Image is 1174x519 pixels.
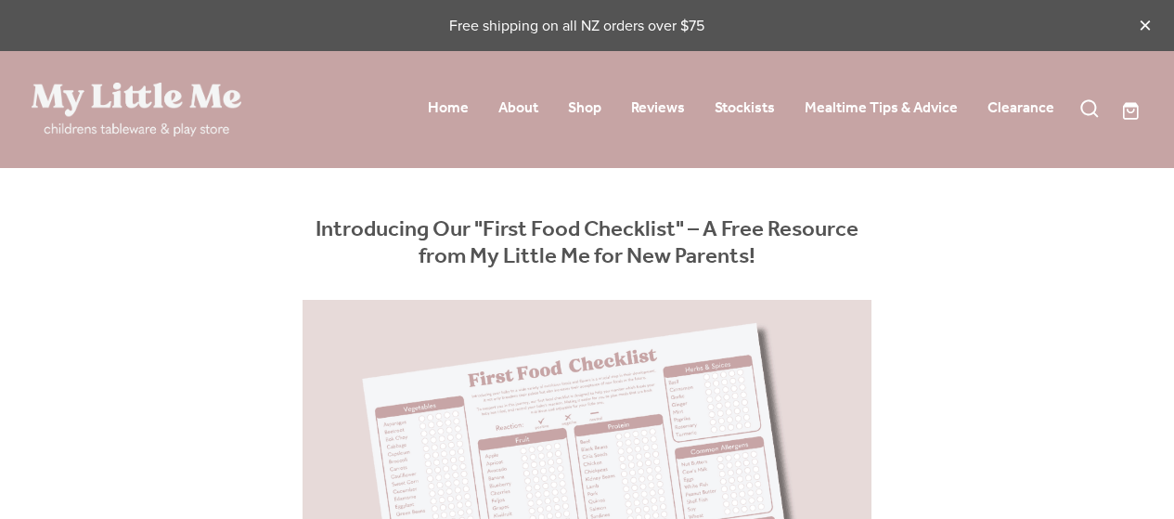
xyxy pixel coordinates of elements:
a: Reviews [631,94,685,123]
a: Mealtime Tips & Advice [805,94,958,123]
p: Free shipping on all NZ orders over $75 [32,15,1121,35]
h3: Introducing Our "First Food Checklist" – A Free Resource from My Little Me for New Parents! [303,217,871,271]
a: Clearance [987,94,1054,123]
a: Shop [568,94,601,123]
a: Stockists [715,94,775,123]
a: Home [428,94,469,123]
a: About [498,94,538,123]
